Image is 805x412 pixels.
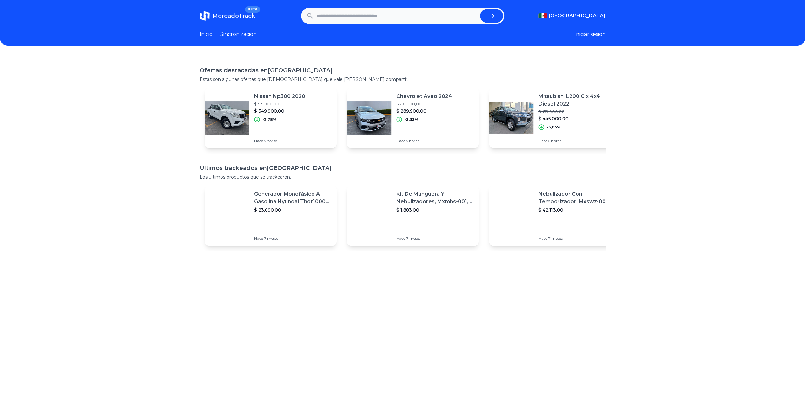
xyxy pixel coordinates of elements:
p: Nebulizador Con Temporizador, Mxswz-009, 50m, 40 Boquillas [538,190,616,206]
p: $ 459.000,00 [538,109,616,114]
a: Inicio [200,30,213,38]
button: Iniciar sesion [574,30,606,38]
a: MercadoTrackBETA [200,11,255,21]
p: Estas son algunas ofertas que [DEMOGRAPHIC_DATA] que vale [PERSON_NAME] compartir. [200,76,606,82]
p: $ 349.900,00 [254,108,305,114]
p: Los ultimos productos que se trackearon. [200,174,606,180]
p: $ 23.690,00 [254,207,332,213]
span: BETA [245,6,260,13]
a: Featured imageKit De Manguera Y Nebulizadores, Mxmhs-001, 6m, 6 Tees, 8 Bo$ 1.883,00Hace 7 meses [347,185,479,246]
h1: Ultimos trackeados en [GEOGRAPHIC_DATA] [200,164,606,173]
p: $ 359.900,00 [254,101,305,107]
img: Featured image [205,96,249,140]
p: Chevrolet Aveo 2024 [396,93,452,100]
img: Featured image [489,193,533,238]
img: Featured image [205,193,249,238]
p: Hace 5 horas [254,138,305,143]
p: Nissan Np300 2020 [254,93,305,100]
a: Sincronizacion [220,30,257,38]
p: $ 42.113,00 [538,207,616,213]
p: $ 445.000,00 [538,115,616,122]
a: Featured imageNissan Np300 2020$ 359.900,00$ 349.900,00-2,78%Hace 5 horas [205,88,337,148]
p: Hace 7 meses [254,236,332,241]
p: $ 1.883,00 [396,207,474,213]
p: Hace 5 horas [396,138,452,143]
button: [GEOGRAPHIC_DATA] [538,12,606,20]
p: Generador Monofásico A Gasolina Hyundai Thor10000 P 11.5 Kw [254,190,332,206]
img: Mexico [538,13,547,18]
p: $ 299.900,00 [396,101,452,107]
span: [GEOGRAPHIC_DATA] [549,12,606,20]
a: Featured imageChevrolet Aveo 2024$ 299.900,00$ 289.900,00-3,33%Hace 5 horas [347,88,479,148]
p: Hace 5 horas [538,138,616,143]
p: Kit De Manguera Y Nebulizadores, Mxmhs-001, 6m, 6 Tees, 8 Bo [396,190,474,206]
img: Featured image [489,96,533,140]
a: Featured imageMitsubishi L200 Glx 4x4 Diesel 2022$ 459.000,00$ 445.000,00-3,05%Hace 5 horas [489,88,621,148]
a: Featured imageNebulizador Con Temporizador, Mxswz-009, 50m, 40 Boquillas$ 42.113,00Hace 7 meses [489,185,621,246]
p: $ 289.900,00 [396,108,452,114]
img: Featured image [347,96,391,140]
p: Mitsubishi L200 Glx 4x4 Diesel 2022 [538,93,616,108]
img: MercadoTrack [200,11,210,21]
p: -3,05% [547,125,561,130]
a: Featured imageGenerador Monofásico A Gasolina Hyundai Thor10000 P 11.5 Kw$ 23.690,00Hace 7 meses [205,185,337,246]
p: -3,33% [405,117,419,122]
h1: Ofertas destacadas en [GEOGRAPHIC_DATA] [200,66,606,75]
img: Featured image [347,193,391,238]
span: MercadoTrack [212,12,255,19]
p: Hace 7 meses [396,236,474,241]
p: Hace 7 meses [538,236,616,241]
p: -2,78% [262,117,277,122]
